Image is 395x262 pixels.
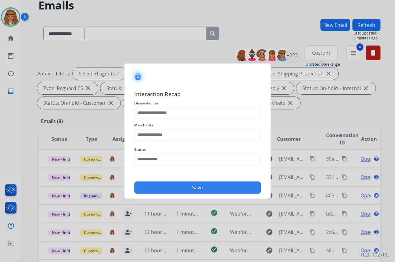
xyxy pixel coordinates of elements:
[361,251,389,258] p: 0.20.1027RC
[134,122,261,129] span: Merchants
[134,100,261,107] span: Disposition as
[134,146,261,153] span: Status
[134,90,261,100] span: Interaction Recap
[134,181,261,194] button: Save
[131,69,145,84] img: contactIcon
